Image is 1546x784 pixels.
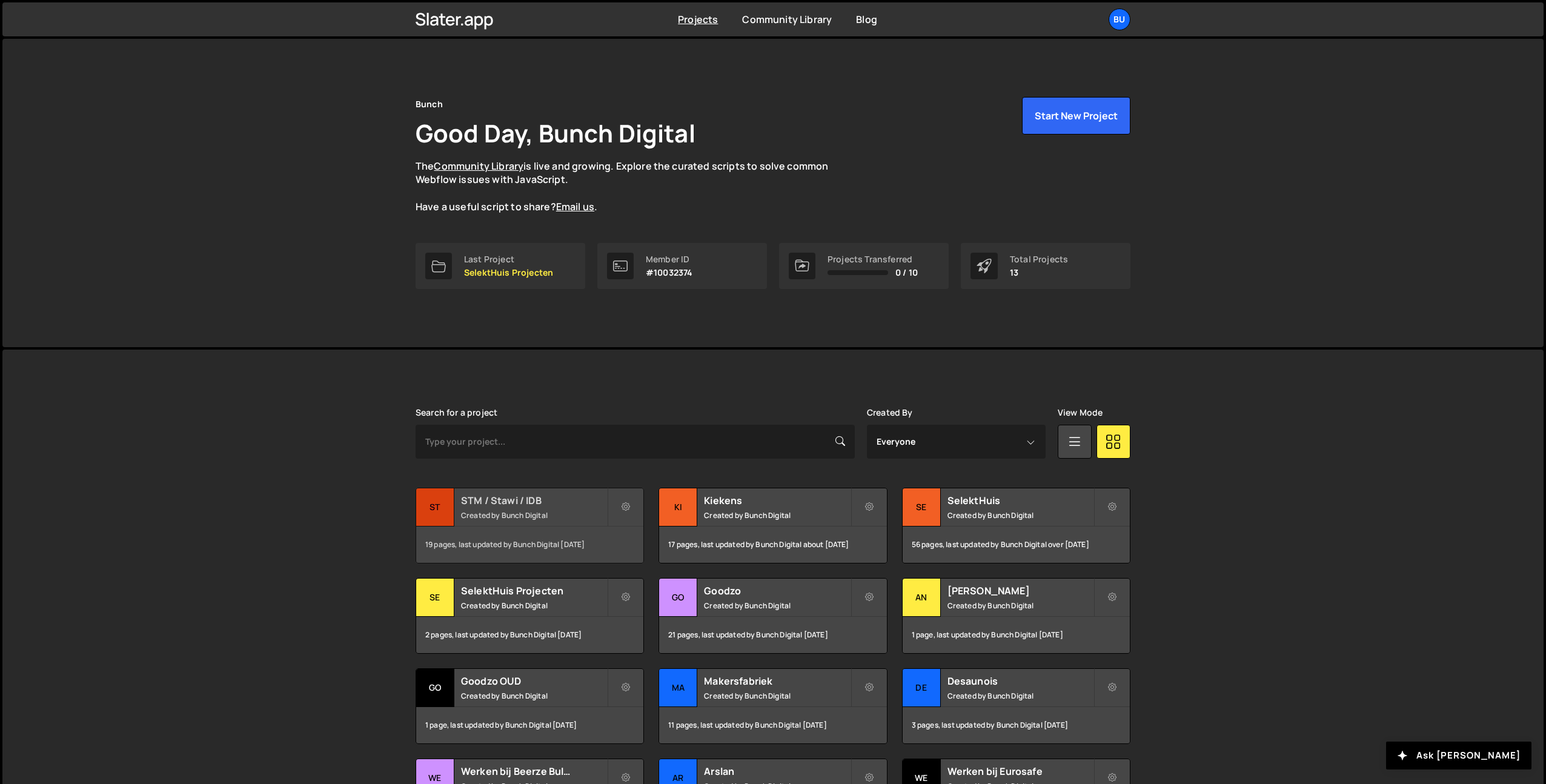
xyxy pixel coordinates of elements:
[704,494,850,507] h2: Kiekens
[416,408,497,417] label: Search for a project
[704,510,850,520] small: Created by Bunch Digital
[646,254,692,264] div: Member ID
[947,510,1093,520] small: Created by Bunch Digital
[856,13,877,26] a: Blog
[659,488,697,527] div: Ki
[461,674,607,688] h2: Goodzo OUD
[659,579,697,617] div: Go
[903,617,1130,653] div: 1 page, last updated by Bunch Digital [DATE]
[416,488,454,527] div: ST
[659,707,886,743] div: 11 pages, last updated by Bunch Digital [DATE]
[1386,742,1531,769] button: Ask [PERSON_NAME]
[903,707,1130,743] div: 3 pages, last updated by Bunch Digital [DATE]
[416,578,644,654] a: Se SelektHuis Projecten Created by Bunch Digital 2 pages, last updated by Bunch Digital [DATE]
[947,674,1093,688] h2: Desaunois
[416,243,585,289] a: Last Project SelektHuis Projecten
[464,254,553,264] div: Last Project
[1010,254,1068,264] div: Total Projects
[704,674,850,688] h2: Makersfabriek
[659,527,886,563] div: 17 pages, last updated by Bunch Digital about [DATE]
[659,669,697,707] div: Ma
[416,488,644,563] a: ST STM / Stawi / IDB Created by Bunch Digital 19 pages, last updated by Bunch Digital [DATE]
[867,408,913,417] label: Created By
[704,691,850,701] small: Created by Bunch Digital
[947,584,1093,597] h2: [PERSON_NAME]
[461,765,607,778] h2: Werken bij Beerze Bulten
[903,579,941,617] div: An
[434,159,523,173] a: Community Library
[416,617,643,653] div: 2 pages, last updated by Bunch Digital [DATE]
[416,707,643,743] div: 1 page, last updated by Bunch Digital [DATE]
[903,527,1130,563] div: 56 pages, last updated by Bunch Digital over [DATE]
[704,600,850,611] small: Created by Bunch Digital
[646,268,692,277] p: #10032374
[947,691,1093,701] small: Created by Bunch Digital
[903,488,941,527] div: Se
[742,13,832,26] a: Community Library
[678,13,718,26] a: Projects
[902,488,1130,563] a: Se SelektHuis Created by Bunch Digital 56 pages, last updated by Bunch Digital over [DATE]
[828,254,918,264] div: Projects Transferred
[1022,97,1130,135] button: Start New Project
[659,488,887,563] a: Ki Kiekens Created by Bunch Digital 17 pages, last updated by Bunch Digital about [DATE]
[416,425,855,459] input: Type your project...
[461,691,607,701] small: Created by Bunch Digital
[704,584,850,597] h2: Goodzo
[1109,8,1130,30] a: Bu
[416,579,454,617] div: Se
[659,578,887,654] a: Go Goodzo Created by Bunch Digital 21 pages, last updated by Bunch Digital [DATE]
[895,268,918,277] span: 0 / 10
[659,668,887,744] a: Ma Makersfabriek Created by Bunch Digital 11 pages, last updated by Bunch Digital [DATE]
[461,584,607,597] h2: SelektHuis Projecten
[902,668,1130,744] a: De Desaunois Created by Bunch Digital 3 pages, last updated by Bunch Digital [DATE]
[947,600,1093,611] small: Created by Bunch Digital
[1058,408,1103,417] label: View Mode
[704,765,850,778] h2: Arslan
[416,527,643,563] div: 19 pages, last updated by Bunch Digital [DATE]
[416,97,443,111] div: Bunch
[947,494,1093,507] h2: SelektHuis
[903,669,941,707] div: De
[461,510,607,520] small: Created by Bunch Digital
[947,765,1093,778] h2: Werken bij Eurosafe
[464,268,553,277] p: SelektHuis Projecten
[416,116,695,150] h1: Good Day, Bunch Digital
[461,494,607,507] h2: STM / Stawi / IDB
[416,669,454,707] div: Go
[416,668,644,744] a: Go Goodzo OUD Created by Bunch Digital 1 page, last updated by Bunch Digital [DATE]
[416,159,852,214] p: The is live and growing. Explore the curated scripts to solve common Webflow issues with JavaScri...
[1010,268,1068,277] p: 13
[461,600,607,611] small: Created by Bunch Digital
[556,200,594,213] a: Email us
[902,578,1130,654] a: An [PERSON_NAME] Created by Bunch Digital 1 page, last updated by Bunch Digital [DATE]
[659,617,886,653] div: 21 pages, last updated by Bunch Digital [DATE]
